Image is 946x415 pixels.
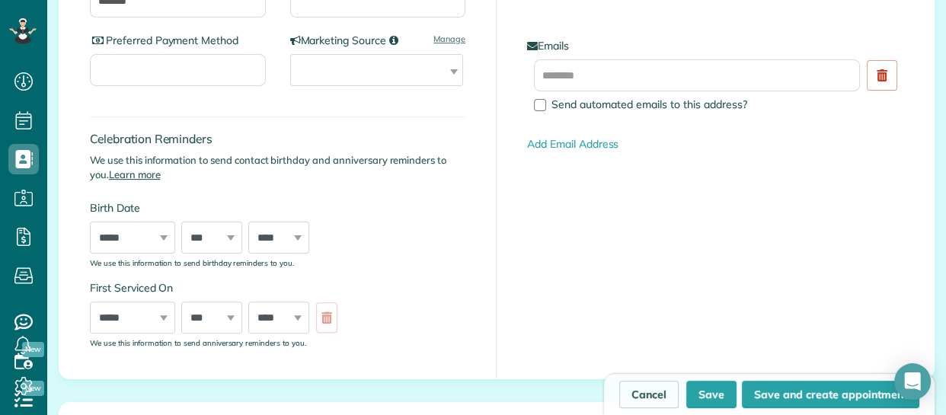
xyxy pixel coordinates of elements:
[90,200,340,215] label: Birth Date
[551,97,747,111] span: Send automated emails to this address?
[686,381,737,408] button: Save
[894,363,931,400] div: Open Intercom Messenger
[527,38,903,53] label: Emails
[433,33,465,45] a: Manage
[90,132,465,145] h4: Celebration Reminders
[527,137,618,151] a: Add Email Address
[90,153,465,182] p: We use this information to send contact birthday and anniversary reminders to you.
[290,33,466,48] label: Marketing Source
[90,338,306,347] sub: We use this information to send anniversary reminders to you.
[109,168,161,180] a: Learn more
[619,381,679,408] a: Cancel
[90,280,340,295] label: First Serviced On
[90,258,294,267] sub: We use this information to send birthday reminders to you.
[90,33,266,48] label: Preferred Payment Method
[742,381,919,408] button: Save and create appointment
